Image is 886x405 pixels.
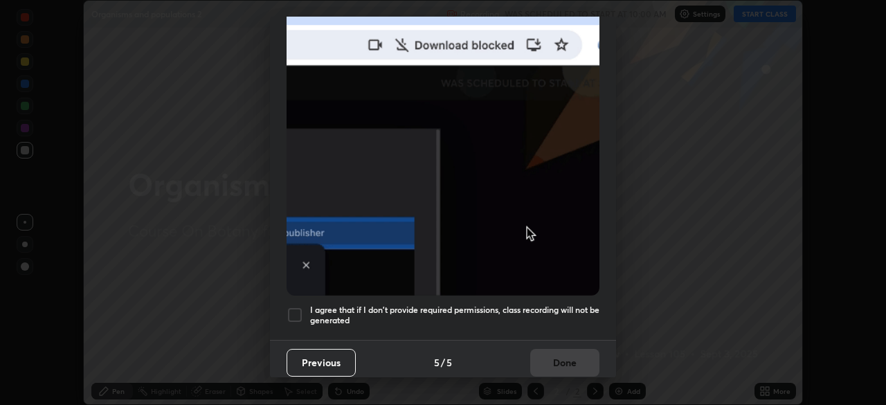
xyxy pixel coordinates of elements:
[441,355,445,370] h4: /
[287,349,356,377] button: Previous
[434,355,440,370] h4: 5
[310,305,599,326] h5: I agree that if I don't provide required permissions, class recording will not be generated
[446,355,452,370] h4: 5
